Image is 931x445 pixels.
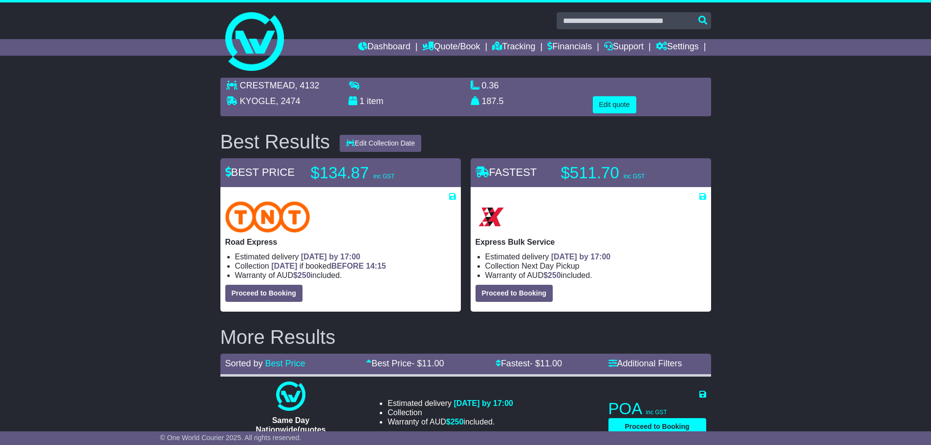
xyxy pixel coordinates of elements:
[656,39,699,56] a: Settings
[485,261,706,271] li: Collection
[331,262,364,270] span: BEFORE
[646,409,667,416] span: inc GST
[485,271,706,280] li: Warranty of AUD included.
[482,96,504,106] span: 187.5
[543,271,561,279] span: $
[608,399,706,419] p: POA
[624,173,645,180] span: inc GST
[496,359,562,368] a: Fastest- $11.00
[482,81,499,90] span: 0.36
[240,81,295,90] span: CRESTMEAD
[225,166,295,178] span: BEST PRICE
[298,271,311,279] span: 250
[340,135,421,152] button: Edit Collection Date
[235,261,456,271] li: Collection
[367,96,384,106] span: item
[293,271,311,279] span: $
[422,359,444,368] span: 11.00
[271,262,297,270] span: [DATE]
[608,359,682,368] a: Additional Filters
[608,418,706,435] button: Proceed to Booking
[451,418,464,426] span: 250
[240,96,276,106] span: KYOGLE
[373,173,394,180] span: inc GST
[388,408,513,417] li: Collection
[160,434,302,442] span: © One World Courier 2025. All rights reserved.
[561,163,683,183] p: $511.70
[295,81,320,90] span: , 4132
[265,359,305,368] a: Best Price
[476,201,507,233] img: Border Express: Express Bulk Service
[540,359,562,368] span: 11.00
[388,399,513,408] li: Estimated delivery
[476,237,706,247] p: Express Bulk Service
[547,39,592,56] a: Financials
[216,131,335,152] div: Best Results
[485,252,706,261] li: Estimated delivery
[422,39,480,56] a: Quote/Book
[593,96,636,113] button: Edit quote
[411,359,444,368] span: - $
[366,262,386,270] span: 14:15
[521,262,579,270] span: Next Day Pickup
[388,417,513,426] li: Warranty of AUD included.
[366,359,444,368] a: Best Price- $11.00
[311,163,433,183] p: $134.87
[548,271,561,279] span: 250
[276,96,301,106] span: , 2474
[235,252,456,261] li: Estimated delivery
[220,326,711,348] h2: More Results
[358,39,411,56] a: Dashboard
[551,253,611,261] span: [DATE] by 17:00
[225,359,263,368] span: Sorted by
[225,285,303,302] button: Proceed to Booking
[360,96,365,106] span: 1
[225,237,456,247] p: Road Express
[492,39,535,56] a: Tracking
[454,399,513,407] span: [DATE] by 17:00
[235,271,456,280] li: Warranty of AUD included.
[225,201,310,233] img: TNT Domestic: Road Express
[604,39,644,56] a: Support
[476,166,537,178] span: FASTEST
[276,381,305,411] img: One World Courier: Same Day Nationwide(quotes take 0.5-1 hour)
[530,359,562,368] span: - $
[271,262,386,270] span: if booked
[256,416,325,443] span: Same Day Nationwide(quotes take 0.5-1 hour)
[301,253,361,261] span: [DATE] by 17:00
[476,285,553,302] button: Proceed to Booking
[446,418,464,426] span: $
